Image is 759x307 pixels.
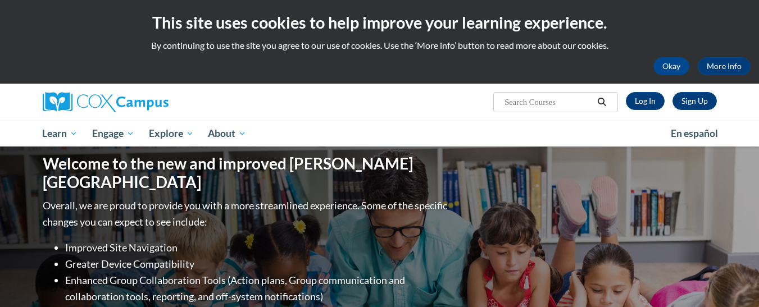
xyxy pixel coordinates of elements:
a: Explore [142,121,201,146]
span: Learn [42,127,78,140]
p: Overall, we are proud to provide you with a more streamlined experience. Some of the specific cha... [43,198,450,230]
li: Greater Device Compatibility [65,256,450,272]
iframe: Button to launch messaging window [714,262,750,298]
a: Learn [35,121,85,146]
span: Explore [149,127,194,140]
button: Search [593,95,610,109]
h2: This site uses cookies to help improve your learning experience. [8,11,751,34]
div: Main menu [26,121,734,146]
span: About [208,127,246,140]
button: Okay [653,57,689,75]
li: Enhanced Group Collaboration Tools (Action plans, Group communication and collaboration tools, re... [65,272,450,305]
a: Register [672,92,717,110]
a: Engage [85,121,142,146]
a: En español [663,122,725,145]
a: Log In [626,92,665,110]
input: Search Courses [503,95,593,109]
span: En español [671,127,718,139]
h1: Welcome to the new and improved [PERSON_NAME][GEOGRAPHIC_DATA] [43,154,450,192]
a: About [201,121,253,146]
li: Improved Site Navigation [65,240,450,256]
a: More Info [698,57,751,75]
span: Engage [92,127,134,140]
a: Cox Campus [43,92,256,112]
img: Cox Campus [43,92,169,112]
p: By continuing to use the site you agree to our use of cookies. Use the ‘More info’ button to read... [8,39,751,52]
